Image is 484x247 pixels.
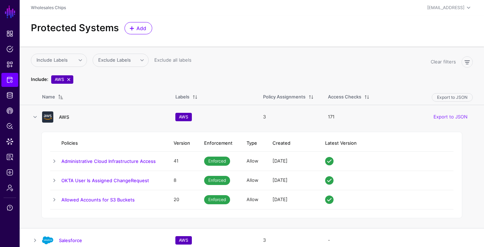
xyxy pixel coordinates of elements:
[1,150,18,164] a: Reports
[204,157,230,166] span: Enforced
[432,93,473,102] button: Export to JSON
[6,107,13,114] span: CAEP Hub
[6,123,13,130] span: Policy Lens
[1,42,18,56] a: Policies
[29,76,50,83] div: Include:
[427,5,464,11] div: [EMAIL_ADDRESS]
[98,57,131,63] span: Exclude Labels
[1,57,18,71] a: Snippets
[6,46,13,53] span: Policies
[59,114,69,120] a: AWS
[61,135,167,152] th: Policies
[273,177,288,183] span: [DATE]
[36,57,68,63] span: Include Labels
[6,153,13,160] span: Reports
[1,104,18,118] a: CAEP Hub
[6,204,13,211] span: Support
[31,5,66,10] a: Wholesales Chips
[51,75,73,84] span: AWS
[197,135,240,152] th: Enforcement
[42,111,53,123] img: svg+xml;base64,PHN2ZyB3aWR0aD0iNjQiIGhlaWdodD0iNjQiIHZpZXdCb3g9IjAgMCA2NCA2NCIgZmlsbD0ibm9uZSIgeG...
[167,171,197,190] td: 8
[318,135,453,152] th: Latest Version
[265,135,318,152] th: Created
[431,59,456,64] a: Clear filters
[42,235,53,246] img: svg+xml;base64,PD94bWwgdmVyc2lvbj0iMS4wIiBlbmNvZGluZz0iVVRGLTgiPz4KPHN2ZyB2ZXJzaW9uPSIxLjEiIHZpZX...
[61,158,156,164] a: Administrative Cloud Infrastructure Access
[433,114,468,119] a: Export to JSON
[136,25,147,32] span: Add
[1,135,18,149] a: Data Lens
[167,152,197,171] td: 41
[273,197,288,202] span: [DATE]
[175,94,189,101] div: Labels
[167,190,197,210] td: 20
[6,30,13,37] span: Dashboard
[256,105,321,129] td: 3
[328,237,473,244] div: -
[1,27,18,41] a: Dashboard
[6,184,13,191] span: Admin
[61,178,149,183] a: OKTA User Is Assigned ChangeRequest
[240,135,265,152] th: Type
[125,22,152,34] a: Add
[31,22,119,34] h2: Protected Systems
[1,181,18,195] a: Admin
[1,119,18,133] a: Policy Lens
[175,113,192,121] span: AWS
[1,88,18,102] a: Identity Data Fabric
[42,94,55,101] div: Name
[61,197,135,203] a: Allowed Accounts for S3 Buckets
[59,238,82,243] a: Salesforce
[4,4,16,20] a: SGNL
[175,236,192,245] span: AWS
[273,158,288,164] span: [DATE]
[240,190,265,210] td: Allow
[1,73,18,87] a: Protected Systems
[6,138,13,145] span: Data Lens
[6,76,13,83] span: Protected Systems
[240,152,265,171] td: Allow
[204,195,230,204] span: Enforced
[6,169,13,176] span: Logs
[204,176,230,185] span: Enforced
[328,94,361,101] div: Access Checks
[6,92,13,99] span: Identity Data Fabric
[6,61,13,68] span: Snippets
[154,57,191,63] a: Exclude all labels
[167,135,197,152] th: Version
[240,171,265,190] td: Allow
[263,94,305,101] div: Policy Assignments
[328,114,473,121] div: 171
[1,165,18,179] a: Logs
